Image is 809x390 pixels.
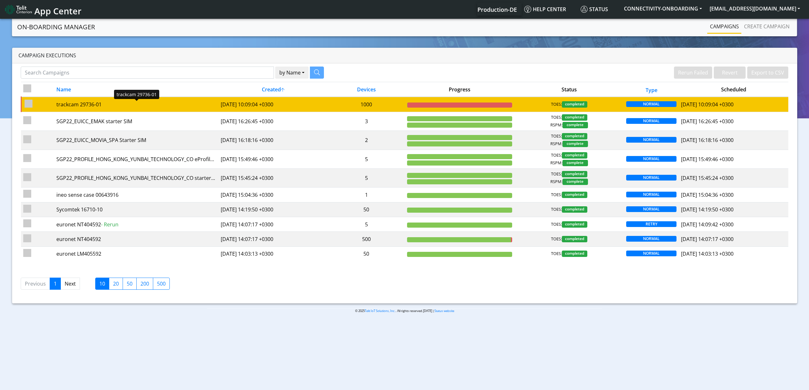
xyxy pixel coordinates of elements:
span: complete [562,179,588,185]
label: 200 [136,278,153,290]
span: NORMAL [626,175,677,181]
span: NORMAL [626,156,677,162]
div: trackcam 29736-01 [56,101,216,108]
span: TOES: [551,192,562,198]
span: RSPM: [550,160,562,166]
span: complete [562,141,588,147]
span: [DATE] 15:04:36 +0300 [681,191,734,198]
th: Status [514,82,624,97]
td: [DATE] 15:04:36 +0300 [218,188,328,202]
a: On-Boarding Manager [17,21,95,33]
th: Progress [405,82,514,97]
button: by Name [275,67,309,79]
label: 50 [123,278,137,290]
span: NORMAL [626,192,677,197]
span: NORMAL [626,118,677,124]
p: © 2025 . All rights reserved.[DATE] | [207,308,602,313]
img: knowledge.svg [524,6,531,13]
div: Campaign Executions [12,48,797,63]
td: 1000 [328,97,405,112]
span: App Center [34,5,82,17]
th: Scheduled [679,82,788,97]
td: [DATE] 10:09:04 +0300 [218,97,328,112]
td: 500 [328,232,405,246]
span: NORMAL [626,101,677,107]
a: Help center [522,3,578,16]
span: [DATE] 14:09:42 +0300 [681,221,734,228]
span: completed [562,221,587,228]
span: Help center [524,6,566,13]
span: TOES: [551,206,562,213]
button: [EMAIL_ADDRESS][DOMAIN_NAME] [706,3,804,14]
a: Status website [434,309,454,313]
span: completed [562,206,587,213]
span: [DATE] 14:03:13 +0300 [681,250,734,257]
a: Create campaign [741,20,792,33]
td: 50 [328,246,405,261]
td: [DATE] 14:07:17 +0300 [218,232,328,246]
div: Sycomtek 16710-10 [56,206,216,213]
div: euronet NT404592 [56,235,216,243]
span: RSPM: [550,122,562,128]
input: Search Campaigns [21,67,274,79]
td: [DATE] 16:26:45 +0300 [218,112,328,131]
div: SGP22_EUICC_EMAK starter SIM [56,117,216,125]
span: complete [562,160,588,166]
th: Devices [328,82,405,97]
button: CONNECTIVITY-ONBOARDING [620,3,706,14]
span: TOES: [551,114,562,121]
span: completed [562,133,587,139]
span: Production-DE [477,6,517,13]
td: 5 [328,217,405,232]
label: 20 [109,278,123,290]
div: trackcam 29736-01 [114,90,159,99]
td: [DATE] 16:18:16 +0300 [218,131,328,150]
a: Telit IoT Solutions, Inc. [365,309,396,313]
span: NORMAL [626,236,677,242]
span: [DATE] 16:26:45 +0300 [681,118,734,125]
th: Created [218,82,328,97]
span: completed [562,192,587,198]
span: completed [562,152,587,159]
td: 50 [328,202,405,217]
span: TOES: [551,152,562,159]
span: TOES: [551,221,562,228]
label: 10 [95,278,109,290]
button: Revert [714,67,746,79]
span: - Rerun [101,221,118,228]
td: [DATE] 14:03:13 +0300 [218,246,328,261]
div: euronet NT404592 [56,221,216,228]
span: TOES: [551,236,562,242]
div: SGP22_PROFILE_HONG_KONG_YUNBAI_TECHNOLOGY_CO starter SIM eProfile 2 virtual [56,174,216,182]
span: completed [562,101,587,108]
span: completed [562,236,587,242]
span: [DATE] 15:49:46 +0300 [681,156,734,163]
span: NORMAL [626,251,677,256]
span: Status [581,6,608,13]
span: RETRY [626,221,677,227]
span: NORMAL [626,206,677,212]
a: Your current platform instance [477,3,517,16]
span: completed [562,114,587,121]
span: [DATE] 14:19:50 +0300 [681,206,734,213]
a: Next [61,278,80,290]
button: Export to CSV [747,67,788,79]
a: App Center [5,3,81,16]
a: Status [578,3,620,16]
td: 1 [328,188,405,202]
div: ineo sense case 00643916 [56,191,216,199]
td: 5 [328,150,405,168]
td: 2 [328,131,405,150]
span: RSPM: [550,179,562,185]
button: Rerun Failed [674,67,712,79]
span: completed [562,251,587,257]
span: NORMAL [626,137,677,143]
span: TOES: [551,251,562,257]
th: Name [54,82,218,97]
td: [DATE] 14:07:17 +0300 [218,217,328,232]
td: [DATE] 14:19:50 +0300 [218,202,328,217]
span: TOES: [551,171,562,177]
span: completed [562,171,587,177]
td: [DATE] 15:49:46 +0300 [218,150,328,168]
span: [DATE] 15:45:24 +0300 [681,174,734,181]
